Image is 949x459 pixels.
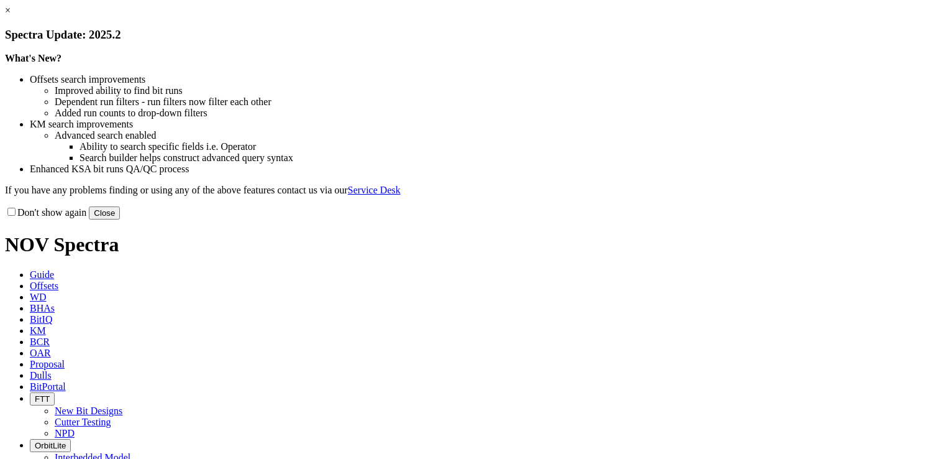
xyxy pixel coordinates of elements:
[30,269,54,280] span: Guide
[79,141,944,152] li: Ability to search specific fields i.e. Operator
[30,119,944,130] li: KM search improvements
[30,370,52,381] span: Dulls
[30,348,51,358] span: OAR
[5,28,944,42] h3: Spectra Update: 2025.2
[5,185,944,196] p: If you have any problems finding or using any of the above features contact us via our
[30,292,47,302] span: WD
[30,381,66,392] span: BitPortal
[30,280,58,291] span: Offsets
[55,428,75,438] a: NPD
[5,233,944,256] h1: NOV Spectra
[35,394,50,404] span: FTT
[55,108,944,119] li: Added run counts to drop-down filters
[348,185,401,195] a: Service Desk
[55,417,111,427] a: Cutter Testing
[30,74,944,85] li: Offsets search improvements
[5,53,61,63] strong: What's New?
[30,164,944,175] li: Enhanced KSA bit runs QA/QC process
[55,96,944,108] li: Dependent run filters - run filters now filter each other
[55,406,122,416] a: New Bit Designs
[35,441,66,450] span: OrbitLite
[79,152,944,164] li: Search builder helps construct advanced query syntax
[5,207,86,218] label: Don't show again
[30,336,50,347] span: BCR
[5,5,11,16] a: ×
[55,85,944,96] li: Improved ability to find bit runs
[89,206,120,220] button: Close
[30,314,52,325] span: BitIQ
[7,208,16,216] input: Don't show again
[30,325,46,336] span: KM
[30,303,55,313] span: BHAs
[55,130,944,141] li: Advanced search enabled
[30,359,65,369] span: Proposal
